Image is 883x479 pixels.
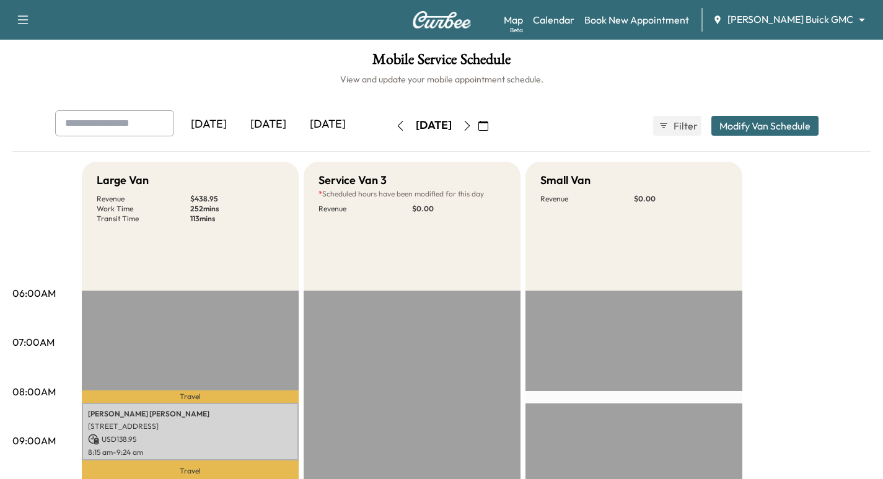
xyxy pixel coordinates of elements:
[533,12,574,27] a: Calendar
[190,194,284,204] p: $ 438.95
[82,390,299,403] p: Travel
[88,447,292,457] p: 8:15 am - 9:24 am
[540,194,634,204] p: Revenue
[12,433,56,448] p: 09:00AM
[97,172,149,189] h5: Large Van
[88,421,292,431] p: [STREET_ADDRESS]
[190,214,284,224] p: 113 mins
[190,204,284,214] p: 252 mins
[634,194,727,204] p: $ 0.00
[88,409,292,419] p: [PERSON_NAME] [PERSON_NAME]
[179,110,239,139] div: [DATE]
[97,214,190,224] p: Transit Time
[318,172,387,189] h5: Service Van 3
[653,116,701,136] button: Filter
[12,73,871,86] h6: View and update your mobile appointment schedule.
[510,25,523,35] div: Beta
[674,118,696,133] span: Filter
[12,384,56,399] p: 08:00AM
[318,204,412,214] p: Revenue
[12,335,55,349] p: 07:00AM
[318,189,506,199] p: Scheduled hours have been modified for this day
[504,12,523,27] a: MapBeta
[12,52,871,73] h1: Mobile Service Schedule
[97,194,190,204] p: Revenue
[298,110,358,139] div: [DATE]
[97,204,190,214] p: Work Time
[584,12,689,27] a: Book New Appointment
[412,11,472,29] img: Curbee Logo
[727,12,853,27] span: [PERSON_NAME] Buick GMC
[88,434,292,445] p: USD 138.95
[540,172,591,189] h5: Small Van
[416,118,452,133] div: [DATE]
[711,116,819,136] button: Modify Van Schedule
[412,204,506,214] p: $ 0.00
[12,286,56,301] p: 06:00AM
[239,110,298,139] div: [DATE]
